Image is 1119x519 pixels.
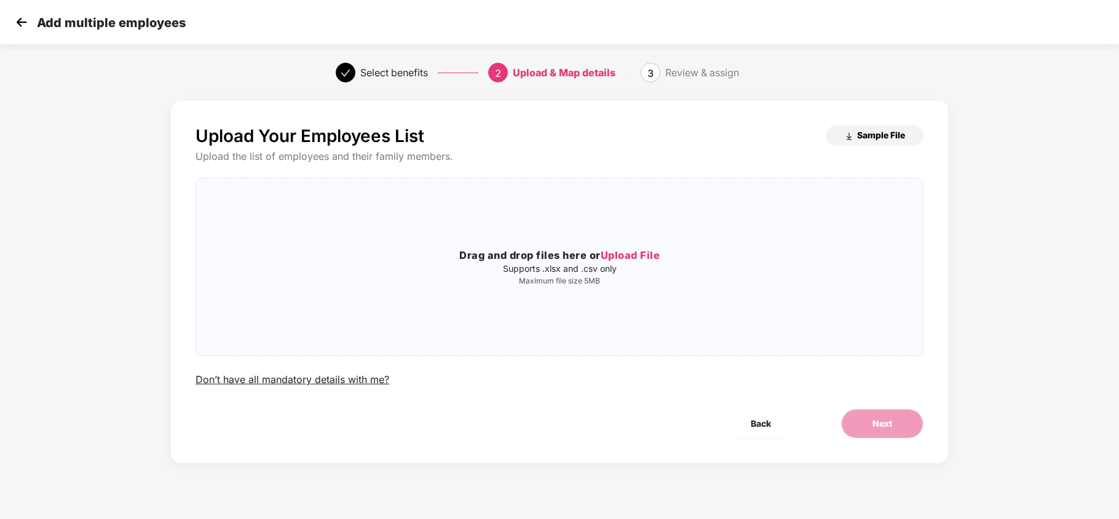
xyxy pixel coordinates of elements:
[601,249,660,261] span: Upload File
[196,150,923,163] div: Upload the list of employees and their family members.
[751,417,771,430] span: Back
[647,67,654,79] span: 3
[196,248,923,264] h3: Drag and drop files here or
[841,409,923,438] button: Next
[495,67,501,79] span: 2
[196,125,424,146] p: Upload Your Employees List
[826,125,923,145] button: Sample File
[360,63,428,82] div: Select benefits
[196,178,923,355] span: Drag and drop files here orUpload FileSupports .xlsx and .csv onlyMaximum file size 5MB
[665,63,739,82] div: Review & assign
[12,13,31,31] img: svg+xml;base64,PHN2ZyB4bWxucz0iaHR0cDovL3d3dy53My5vcmcvMjAwMC9zdmciIHdpZHRoPSIzMCIgaGVpZ2h0PSIzMC...
[513,63,615,82] div: Upload & Map details
[844,132,854,141] img: download_icon
[196,276,923,286] p: Maximum file size 5MB
[37,15,186,30] p: Add multiple employees
[720,409,802,438] button: Back
[857,129,905,141] span: Sample File
[196,264,923,274] p: Supports .xlsx and .csv only
[196,373,389,386] div: Don’t have all mandatory details with me?
[341,68,350,78] span: check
